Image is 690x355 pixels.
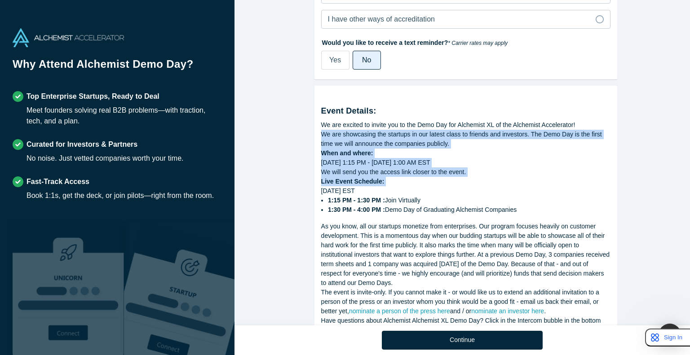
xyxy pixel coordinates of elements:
div: [DATE] EST [321,186,610,215]
a: nominate an investor here [471,307,544,315]
strong: 1:15 PM - 1:30 PM : [328,197,385,204]
span: No [362,56,371,64]
li: Join Virtually [328,196,610,205]
label: Would you like to receive a text reminder? [321,35,610,48]
strong: When and where: [321,149,373,157]
img: Robust Technologies [13,223,124,355]
strong: Curated for Investors & Partners [27,140,137,148]
div: No noise. Just vetted companies worth your time. [27,153,184,164]
span: Yes [329,56,341,64]
div: As you know, all our startups monetize from enterprises. Our program focuses heavily on customer ... [321,222,610,288]
img: Prism AI [124,223,235,355]
h1: Why Attend Alchemist Demo Day? [13,56,222,79]
strong: Event Details: [321,106,376,115]
img: Alchemist Accelerator Logo [13,28,124,47]
div: We are excited to invite you to the Demo Day for Alchemist XL of the Alchemist Accelerator! [321,120,610,130]
div: Meet founders solving real B2B problems—with traction, tech, and a plan. [27,105,222,127]
div: We will send you the access link closer to the event. [321,167,610,177]
div: Have questions about Alchemist Alchemist XL Demo Day? Click in the Intercom bubble in the bottom ... [321,316,610,335]
button: Continue [382,331,543,350]
strong: 1:30 PM - 4:00 PM : [328,206,385,213]
a: nominate a person of the press here [349,307,450,315]
strong: Live Event Schedule: [321,178,385,185]
div: We are showcasing the startups in our latest class to friends and investors. The Demo Day is the ... [321,130,610,149]
li: Demo Day of Graduating Alchemist Companies [328,205,610,215]
div: [DATE] 1:15 PM - [DATE] 1:00 AM EST [321,158,610,167]
div: Book 1:1s, get the deck, or join pilots—right from the room. [27,190,214,201]
strong: Fast-Track Access [27,178,89,185]
em: * Carrier rates may apply [448,40,508,46]
span: I have other ways of accreditation [328,15,435,23]
strong: Top Enterprise Startups, Ready to Deal [27,92,159,100]
div: The event is invite-only. If you cannot make it - or would like us to extend an additional invita... [321,288,610,316]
